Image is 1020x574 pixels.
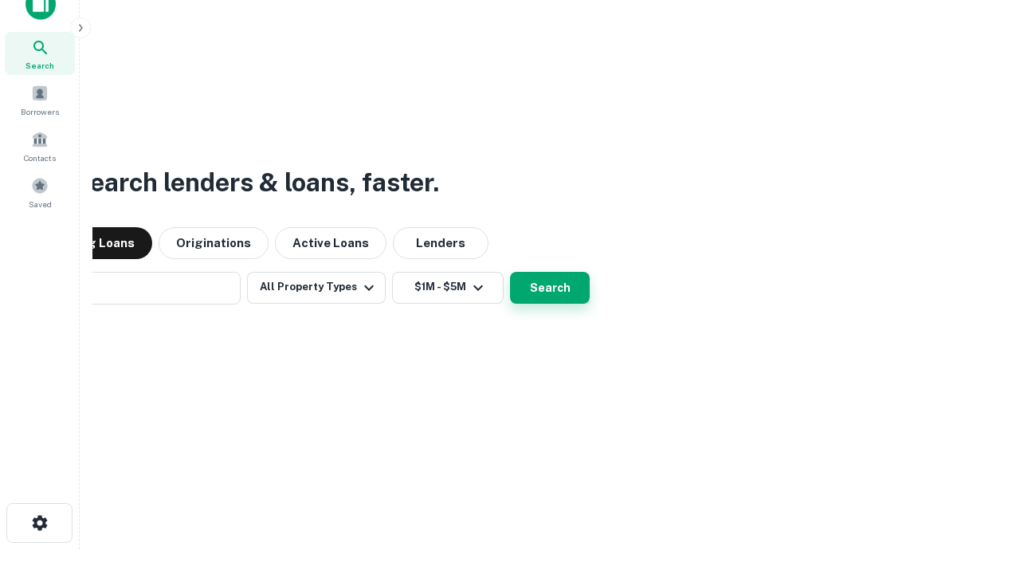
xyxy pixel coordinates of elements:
[510,272,590,304] button: Search
[29,198,52,210] span: Saved
[393,227,488,259] button: Lenders
[73,163,439,202] h3: Search lenders & loans, faster.
[5,32,75,75] a: Search
[25,59,54,72] span: Search
[940,446,1020,523] iframe: Chat Widget
[5,171,75,214] a: Saved
[5,124,75,167] a: Contacts
[159,227,269,259] button: Originations
[5,78,75,121] a: Borrowers
[247,272,386,304] button: All Property Types
[21,105,59,118] span: Borrowers
[24,151,56,164] span: Contacts
[275,227,386,259] button: Active Loans
[392,272,504,304] button: $1M - $5M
